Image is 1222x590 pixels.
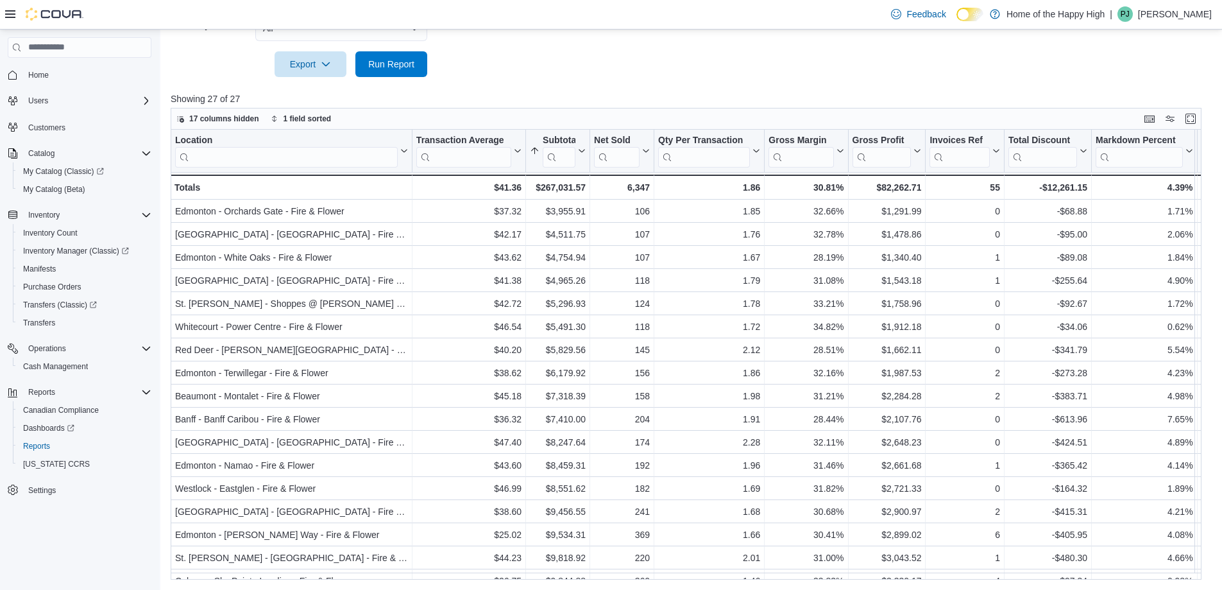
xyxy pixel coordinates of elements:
div: Edmonton - [PERSON_NAME] Way - Fire & Flower [175,527,408,542]
div: [GEOGRAPHIC_DATA] - [GEOGRAPHIC_DATA] - Fire & Flower [175,435,408,450]
div: -$68.88 [1008,204,1087,219]
div: 31.08% [768,273,844,288]
span: Reports [23,441,50,451]
span: Home [23,67,151,83]
div: 1.66 [658,527,760,542]
div: $47.40 [416,435,522,450]
div: $42.17 [416,227,522,242]
div: 4.98% [1096,388,1192,404]
span: Transfers [23,318,55,328]
span: My Catalog (Beta) [23,184,85,195]
div: 1.84% [1096,250,1192,265]
div: 107 [594,227,650,242]
div: Net Sold [594,135,640,147]
button: Home [3,65,157,84]
div: $2,900.97 [853,504,922,519]
button: Operations [3,340,157,358]
div: 1.79 [658,273,760,288]
div: 1.78 [658,296,760,311]
div: $9,456.55 [530,504,586,519]
span: Home [28,70,49,80]
div: 28.19% [768,250,844,265]
a: Cash Management [18,359,93,374]
span: Users [23,93,151,108]
button: Reports [23,385,60,400]
span: Canadian Compliance [23,405,99,415]
div: 192 [594,458,650,473]
div: $40.20 [416,342,522,358]
div: Qty Per Transaction [658,135,750,168]
div: $36.32 [416,412,522,427]
button: Keyboard shortcuts [1142,111,1157,126]
div: 0 [929,342,999,358]
span: Feedback [906,8,946,21]
div: $5,829.56 [530,342,586,358]
div: $267,031.57 [530,180,586,195]
a: Manifests [18,261,61,277]
div: 0 [929,296,999,311]
a: My Catalog (Classic) [13,162,157,180]
div: Red Deer - [PERSON_NAME][GEOGRAPHIC_DATA] - Fire & Flower [175,342,408,358]
span: Transfers (Classic) [18,297,151,313]
a: My Catalog (Beta) [18,182,90,197]
button: Total Discount [1008,135,1087,168]
div: $1,662.11 [853,342,922,358]
div: 0 [929,435,999,450]
div: -$365.42 [1008,458,1087,473]
div: 1.86 [658,180,760,195]
a: Inventory Manager (Classic) [13,242,157,260]
span: Dark Mode [956,21,957,22]
div: $46.99 [416,481,522,496]
div: -$164.32 [1008,481,1087,496]
button: Inventory [3,206,157,224]
button: My Catalog (Beta) [13,180,157,198]
div: Gross Profit [853,135,912,147]
nav: Complex example [8,60,151,533]
div: -$92.67 [1008,296,1087,311]
div: 369 [594,527,650,542]
div: $1,478.86 [853,227,922,242]
a: Home [23,67,54,83]
div: Gross Margin [768,135,833,147]
div: 0 [929,227,999,242]
div: Markdown Percent [1096,135,1182,147]
div: Edmonton - Orchards Gate - Fire & Flower [175,204,408,219]
div: $7,410.00 [530,412,586,427]
div: 1 [929,250,999,265]
button: Inventory Count [13,224,157,242]
div: $42.72 [416,296,522,311]
button: Transfers [13,314,157,332]
div: $4,754.94 [530,250,586,265]
span: Inventory [28,210,60,220]
span: 17 columns hidden [189,114,259,124]
div: $2,107.76 [853,412,922,427]
div: 34.82% [768,319,844,334]
span: 1 field sorted [284,114,332,124]
button: Qty Per Transaction [658,135,760,168]
a: Dashboards [18,421,80,436]
div: $8,459.31 [530,458,586,473]
a: My Catalog (Classic) [18,164,109,179]
button: 1 field sorted [266,111,337,126]
div: [GEOGRAPHIC_DATA] - [GEOGRAPHIC_DATA] - Fire & Flower [175,504,408,519]
span: Inventory Manager (Classic) [23,246,129,256]
div: 30.68% [768,504,844,519]
div: -$273.28 [1008,365,1087,381]
div: $41.38 [416,273,522,288]
button: Net Sold [594,135,650,168]
span: Transfers (Classic) [23,300,97,310]
button: Reports [3,383,157,401]
p: Showing 27 of 27 [171,92,1212,105]
button: Transaction Average [416,135,522,168]
div: 4.39% [1096,180,1192,195]
div: 2 [929,365,999,381]
span: Settings [28,485,56,496]
div: $38.60 [416,504,522,519]
span: Run Report [368,58,414,71]
div: Total Discount [1008,135,1077,168]
span: Transfers [18,315,151,331]
div: Subtotal [543,135,575,168]
div: 2.12 [658,342,760,358]
input: Dark Mode [956,8,983,21]
div: $5,491.30 [530,319,586,334]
